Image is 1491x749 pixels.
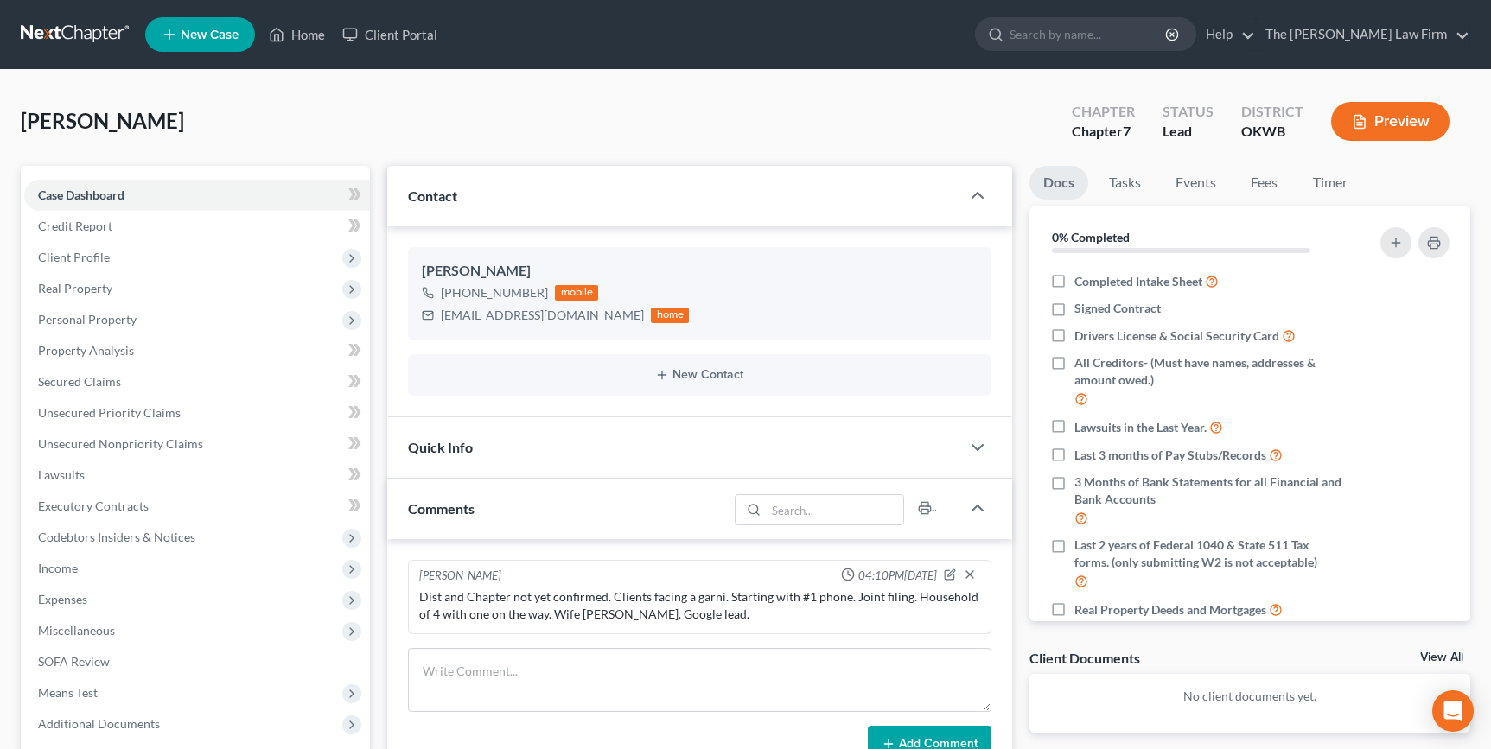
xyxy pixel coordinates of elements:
[38,405,181,420] span: Unsecured Priority Claims
[1095,166,1155,200] a: Tasks
[38,250,110,264] span: Client Profile
[24,646,370,677] a: SOFA Review
[24,397,370,428] a: Unsecured Priority Claims
[1074,536,1346,571] span: Last 2 years of Federal 1040 & State 511 Tax forms. (only submitting W2 is not acceptable)
[1074,300,1161,317] span: Signed Contract
[441,307,644,324] div: [EMAIL_ADDRESS][DOMAIN_NAME]
[21,108,184,133] span: [PERSON_NAME]
[1074,601,1266,619] span: Real Property Deeds and Mortgages
[1074,354,1346,389] span: All Creditors- (Must have names, addresses & amount owed.)
[38,374,121,389] span: Secured Claims
[422,368,977,382] button: New Contact
[38,623,115,638] span: Miscellaneous
[858,568,937,584] span: 04:10PM[DATE]
[1299,166,1361,200] a: Timer
[1241,122,1303,142] div: OKWB
[38,654,110,669] span: SOFA Review
[1420,651,1463,663] a: View All
[24,180,370,211] a: Case Dashboard
[24,366,370,397] a: Secured Claims
[24,211,370,242] a: Credit Report
[24,491,370,522] a: Executory Contracts
[419,588,979,623] div: Dist and Chapter not yet confirmed. Clients facing a garni. Starting with #1 phone. Joint filing....
[1074,327,1279,345] span: Drivers License & Social Security Card
[1074,473,1346,508] span: 3 Months of Bank Statements for all Financial and Bank Accounts
[334,19,446,50] a: Client Portal
[38,343,134,358] span: Property Analysis
[24,428,370,460] a: Unsecured Nonpriority Claims
[1010,18,1168,50] input: Search by name...
[1072,102,1135,122] div: Chapter
[38,187,124,202] span: Case Dashboard
[766,495,903,524] input: Search...
[1163,102,1214,122] div: Status
[1043,688,1456,705] p: No client documents yet.
[555,285,598,301] div: mobile
[419,568,501,585] div: [PERSON_NAME]
[1241,102,1303,122] div: District
[1237,166,1292,200] a: Fees
[38,436,203,451] span: Unsecured Nonpriority Claims
[1029,166,1088,200] a: Docs
[38,530,195,544] span: Codebtors Insiders & Notices
[181,29,239,41] span: New Case
[1162,166,1230,200] a: Events
[651,308,689,323] div: home
[38,561,78,575] span: Income
[38,592,87,606] span: Expenses
[38,312,137,327] span: Personal Property
[1163,122,1214,142] div: Lead
[1072,122,1135,142] div: Chapter
[1052,230,1130,244] strong: 0% Completed
[38,685,98,700] span: Means Test
[1123,123,1131,139] span: 7
[38,467,85,482] span: Lawsuits
[24,335,370,366] a: Property Analysis
[1197,19,1255,50] a: Help
[1257,19,1469,50] a: The [PERSON_NAME] Law Firm
[1029,649,1140,667] div: Client Documents
[38,281,112,295] span: Real Property
[1074,273,1202,290] span: Completed Intake Sheet
[441,284,548,302] div: [PHONE_NUMBER]
[408,187,457,204] span: Contact
[1074,447,1266,464] span: Last 3 months of Pay Stubs/Records
[1074,419,1207,436] span: Lawsuits in the Last Year.
[1432,690,1474,732] div: Open Intercom Messenger
[1331,102,1450,141] button: Preview
[422,261,977,282] div: [PERSON_NAME]
[38,219,112,233] span: Credit Report
[408,500,475,517] span: Comments
[38,716,160,731] span: Additional Documents
[408,439,473,455] span: Quick Info
[260,19,334,50] a: Home
[38,498,149,513] span: Executory Contracts
[24,460,370,491] a: Lawsuits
